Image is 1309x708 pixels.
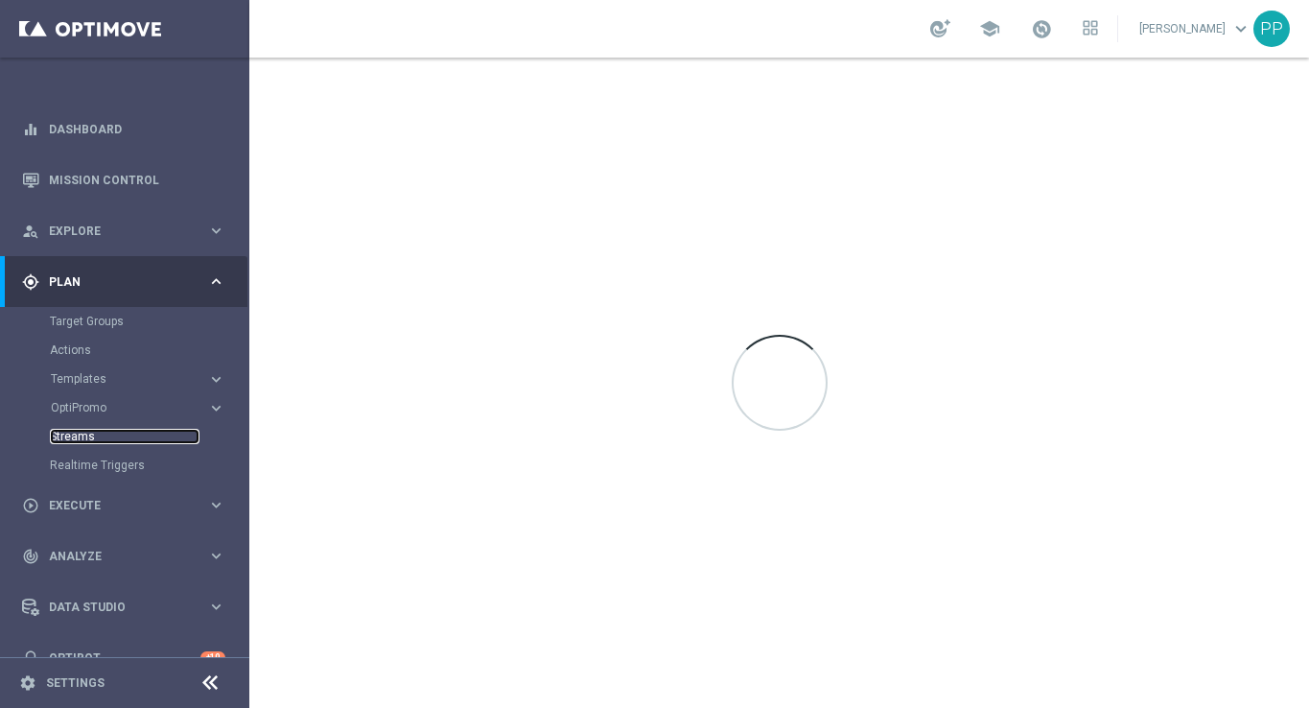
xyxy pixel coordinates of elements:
[22,273,207,291] div: Plan
[49,276,207,288] span: Plan
[22,497,39,514] i: play_circle_outline
[21,224,226,239] button: person_search Explore keyboard_arrow_right
[22,273,39,291] i: gps_fixed
[50,429,199,444] a: Streams
[207,598,225,616] i: keyboard_arrow_right
[49,225,207,237] span: Explore
[50,307,247,336] div: Target Groups
[50,371,226,387] button: Templates keyboard_arrow_right
[50,365,247,393] div: Templates
[49,602,207,613] span: Data Studio
[979,18,1000,39] span: school
[51,402,207,413] div: OptiPromo
[50,342,199,358] a: Actions
[22,548,207,565] div: Analyze
[51,402,188,413] span: OptiPromo
[50,422,247,451] div: Streams
[22,223,39,240] i: person_search
[22,121,39,138] i: equalizer
[51,373,188,385] span: Templates
[51,373,207,385] div: Templates
[22,497,207,514] div: Execute
[22,154,225,205] div: Mission Control
[49,551,207,562] span: Analyze
[46,677,105,689] a: Settings
[50,458,199,473] a: Realtime Triggers
[22,104,225,154] div: Dashboard
[22,632,225,683] div: Optibot
[207,399,225,417] i: keyboard_arrow_right
[207,222,225,240] i: keyboard_arrow_right
[22,599,207,616] div: Data Studio
[49,632,200,683] a: Optibot
[21,549,226,564] button: track_changes Analyze keyboard_arrow_right
[21,650,226,666] button: lightbulb Optibot +10
[50,451,247,480] div: Realtime Triggers
[200,651,225,664] div: +10
[1137,14,1253,43] a: [PERSON_NAME]keyboard_arrow_down
[21,600,226,615] button: Data Studio keyboard_arrow_right
[207,496,225,514] i: keyboard_arrow_right
[21,173,226,188] button: Mission Control
[22,649,39,667] i: lightbulb
[207,370,225,389] i: keyboard_arrow_right
[21,274,226,290] button: gps_fixed Plan keyboard_arrow_right
[207,547,225,565] i: keyboard_arrow_right
[50,400,226,415] button: OptiPromo keyboard_arrow_right
[21,122,226,137] button: equalizer Dashboard
[22,223,207,240] div: Explore
[50,336,247,365] div: Actions
[207,272,225,291] i: keyboard_arrow_right
[49,104,225,154] a: Dashboard
[1230,18,1251,39] span: keyboard_arrow_down
[50,393,247,422] div: OptiPromo
[49,154,225,205] a: Mission Control
[1253,11,1290,47] div: PP
[21,498,226,513] button: play_circle_outline Execute keyboard_arrow_right
[50,314,199,329] a: Target Groups
[19,674,36,692] i: settings
[49,500,207,511] span: Execute
[22,548,39,565] i: track_changes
